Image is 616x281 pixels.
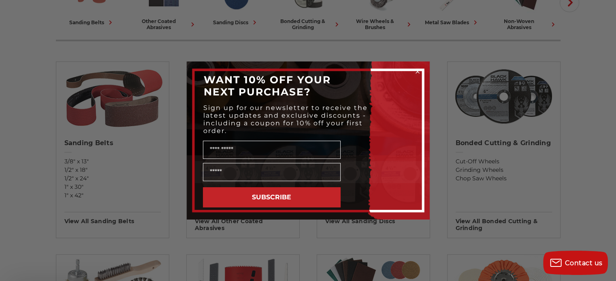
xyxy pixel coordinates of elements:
span: Contact us [565,259,603,267]
button: Close dialog [414,68,422,76]
span: WANT 10% OFF YOUR NEXT PURCHASE? [204,74,331,98]
span: Sign up for our newsletter to receive the latest updates and exclusive discounts - including a co... [203,104,368,135]
button: SUBSCRIBE [203,187,341,207]
input: Email [203,163,341,181]
button: Contact us [543,251,608,275]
